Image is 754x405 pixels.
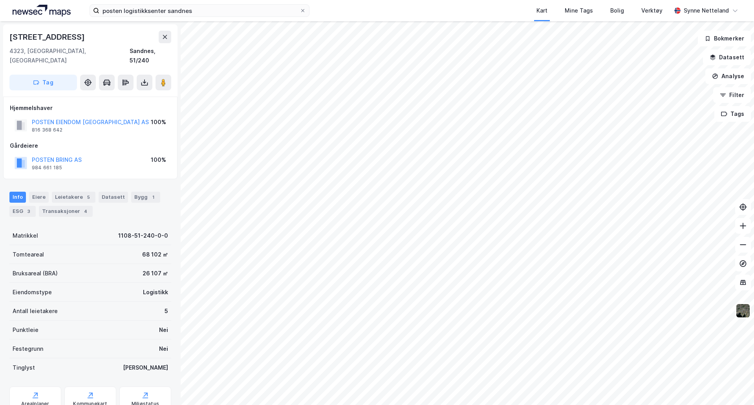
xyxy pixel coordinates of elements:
[13,5,71,16] img: logo.a4113a55bc3d86da70a041830d287a7e.svg
[13,344,43,354] div: Festegrunn
[99,5,300,16] input: Søk på adresse, matrikkel, gårdeiere, leietakere eller personer
[159,344,168,354] div: Nei
[715,367,754,405] div: Kontrollprogram for chat
[9,192,26,203] div: Info
[84,193,92,201] div: 5
[10,103,171,113] div: Hjemmelshaver
[13,288,52,297] div: Eiendomstype
[13,325,38,335] div: Punktleie
[684,6,729,15] div: Synne Netteland
[151,117,166,127] div: 100%
[13,269,58,278] div: Bruksareal (BRA)
[9,206,36,217] div: ESG
[13,250,44,259] div: Tomteareal
[641,6,662,15] div: Verktøy
[536,6,547,15] div: Kart
[13,363,35,372] div: Tinglyst
[29,192,49,203] div: Eiere
[698,31,751,46] button: Bokmerker
[99,192,128,203] div: Datasett
[25,207,33,215] div: 3
[9,75,77,90] button: Tag
[13,306,58,316] div: Antall leietakere
[703,49,751,65] button: Datasett
[143,288,168,297] div: Logistikk
[118,231,168,240] div: 1108-51-240-0-0
[713,87,751,103] button: Filter
[32,127,62,133] div: 816 368 642
[705,68,751,84] button: Analyse
[10,141,171,150] div: Gårdeiere
[151,155,166,165] div: 100%
[9,46,130,65] div: 4323, [GEOGRAPHIC_DATA], [GEOGRAPHIC_DATA]
[82,207,90,215] div: 4
[52,192,95,203] div: Leietakere
[131,192,160,203] div: Bygg
[142,250,168,259] div: 68 102 ㎡
[32,165,62,171] div: 984 661 185
[159,325,168,335] div: Nei
[149,193,157,201] div: 1
[610,6,624,15] div: Bolig
[736,303,750,318] img: 9k=
[39,206,93,217] div: Transaksjoner
[13,231,38,240] div: Matrikkel
[123,363,168,372] div: [PERSON_NAME]
[130,46,171,65] div: Sandnes, 51/240
[143,269,168,278] div: 26 107 ㎡
[715,367,754,405] iframe: Chat Widget
[165,306,168,316] div: 5
[9,31,86,43] div: [STREET_ADDRESS]
[714,106,751,122] button: Tags
[565,6,593,15] div: Mine Tags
